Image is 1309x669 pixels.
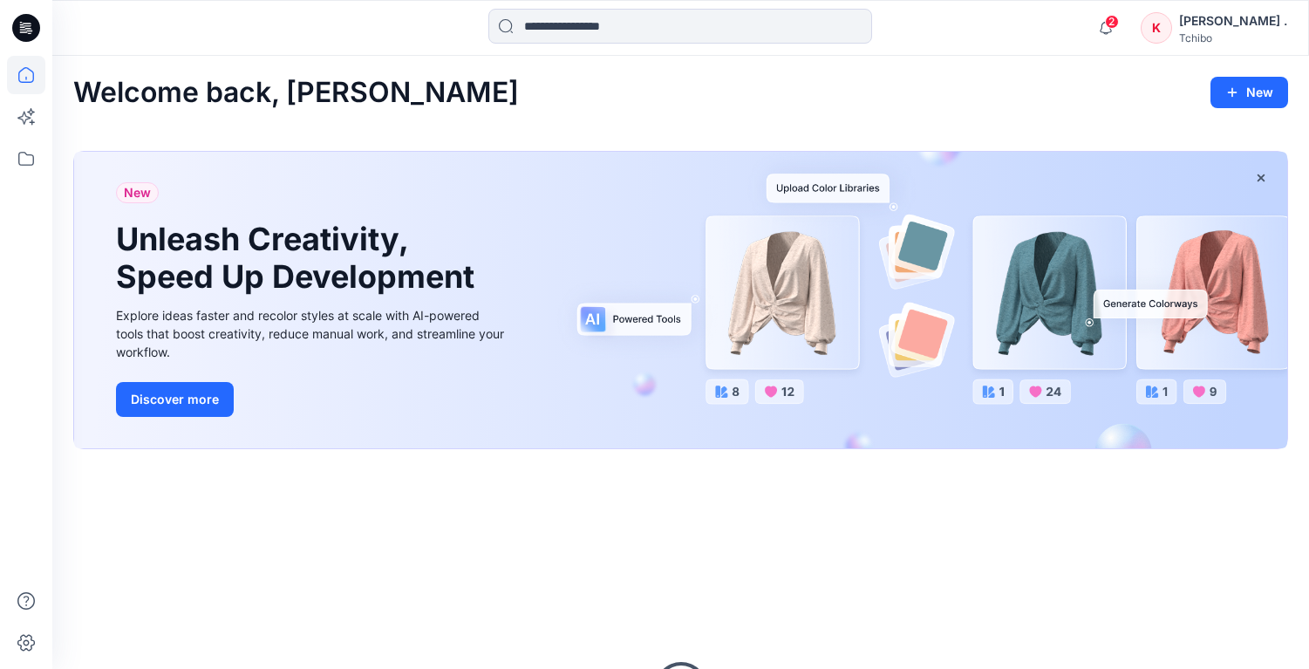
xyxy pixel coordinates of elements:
h2: Welcome back, [PERSON_NAME] [73,77,519,109]
div: Tchibo [1179,31,1287,44]
button: New [1210,77,1288,108]
div: [PERSON_NAME] . [1179,10,1287,31]
div: Explore ideas faster and recolor styles at scale with AI-powered tools that boost creativity, red... [116,306,508,361]
span: 2 [1105,15,1119,29]
button: Discover more [116,382,234,417]
span: New [124,182,151,203]
a: Discover more [116,382,508,417]
div: K [1141,12,1172,44]
h1: Unleash Creativity, Speed Up Development [116,221,482,296]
